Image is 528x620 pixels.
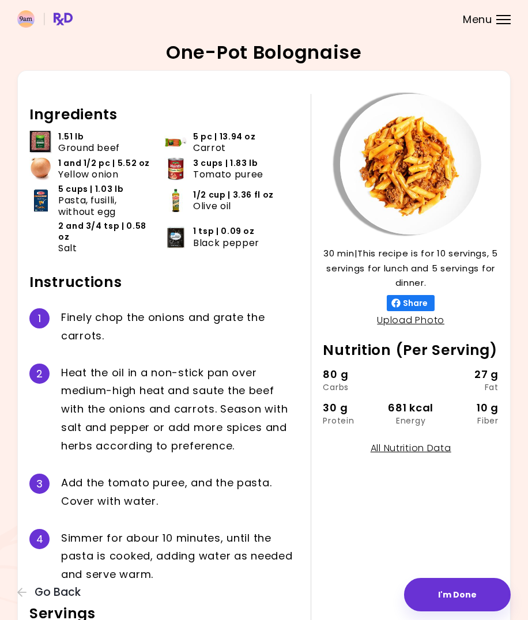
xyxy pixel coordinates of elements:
div: 80 g [323,366,381,383]
p: 30 min | This recipe is for 10 servings, 5 servings for lunch and 5 servings for dinner. [323,246,499,290]
div: Protein [323,417,381,425]
span: 2 and 3/4 tsp | 0.58 oz [58,221,151,243]
span: 3 cups | 1.83 lb [193,158,258,169]
div: 2 [29,364,50,384]
span: Salt [58,243,77,254]
span: Yellow onion [58,169,119,180]
div: S i m m e r f o r a b o u r 1 0 m i n u t e s , u n t i l t h e p a s t a i s c o o k e d , a d d... [61,529,299,584]
div: F i n e l y c h o p t h e o n i o n s a n d g r a t e t h e c a r r o t s . [61,308,299,345]
div: H e a t t h e o i l i n a n o n - s t i c k p a n o v e r m e d i u m - h i g h h e a t a n d s a... [61,364,299,455]
button: Go Back [17,586,86,599]
span: Ground beef [58,142,120,153]
a: All Nutrition Data [371,441,451,455]
span: 1 tsp | 0.09 oz [193,226,255,237]
div: 3 [29,474,50,494]
div: A d d t h e t o m a t o p u r e e , a n d t h e p a s t a . C o v e r w i t h w a t e r . [61,474,299,511]
button: I'm Done [404,578,511,611]
div: 1 [29,308,50,328]
span: Black pepper [193,237,259,248]
div: Fiber [440,417,499,425]
div: Carbs [323,383,381,391]
div: Fat [440,383,499,391]
div: Energy [382,417,440,425]
h2: Ingredients [29,105,299,124]
span: Menu [463,14,492,25]
span: 1.51 lb [58,131,84,142]
button: Share [387,295,435,311]
span: 5 cups | 1.03 lb [58,184,123,195]
div: 681 kcal [382,400,440,417]
span: Olive oil [193,201,231,211]
a: Upload Photo [377,313,444,327]
span: 1/2 cup | 3.36 fl oz [193,190,274,201]
span: 1 and 1/2 pc | 5.52 oz [58,158,150,169]
span: Pasta, fusilli, without egg [58,195,151,217]
h2: Instructions [29,273,299,292]
span: Tomato puree [193,169,263,180]
span: Go Back [35,586,81,599]
h2: Nutrition (Per Serving) [323,341,499,360]
h2: One-Pot Bolognaise [166,43,362,62]
span: Carrot [193,142,226,153]
div: 10 g [440,400,499,417]
span: Share [401,298,430,308]
div: 4 [29,529,50,549]
div: 27 g [440,366,499,383]
span: 5 pc | 13.94 oz [193,131,256,142]
div: 30 g [323,400,381,417]
img: RxDiet [17,10,73,28]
